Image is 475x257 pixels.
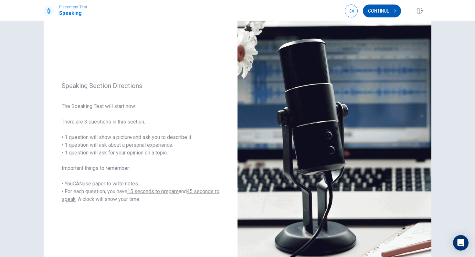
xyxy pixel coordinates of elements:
[59,5,87,9] span: Placement Test
[73,181,83,187] u: CAN
[62,82,219,90] span: Speaking Section Directions
[59,9,87,17] h1: Speaking
[127,188,179,194] u: 15 seconds to prepare
[453,235,469,251] div: Open Intercom Messenger
[363,5,401,17] button: Continue
[62,103,219,203] span: The Speaking Test will start now. There are 3 questions in this section. • 1 question will show a...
